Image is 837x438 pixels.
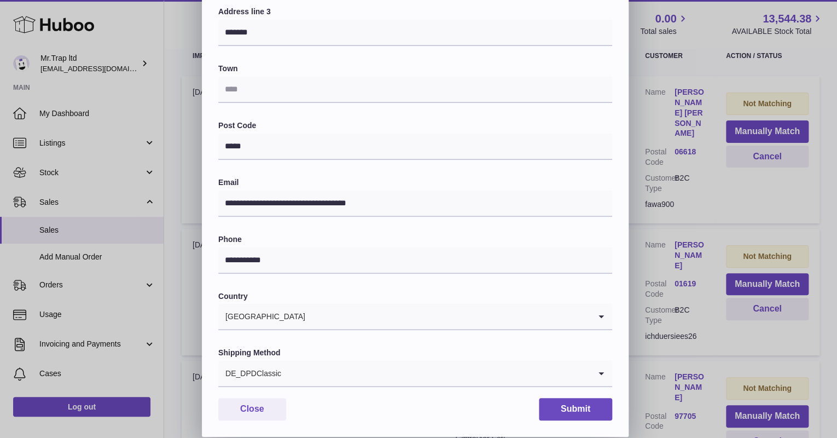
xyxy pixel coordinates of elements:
button: Close [218,398,286,420]
label: Country [218,291,612,302]
label: Post Code [218,120,612,131]
button: Submit [539,398,612,420]
span: DE_DPDClassic [218,361,282,386]
span: [GEOGRAPHIC_DATA] [218,304,306,329]
label: Town [218,64,612,74]
input: Search for option [306,304,590,329]
input: Search for option [282,361,590,386]
label: Email [218,177,612,188]
div: Search for option [218,304,612,330]
label: Address line 3 [218,7,612,17]
label: Shipping Method [218,348,612,358]
label: Phone [218,234,612,245]
div: Search for option [218,361,612,387]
